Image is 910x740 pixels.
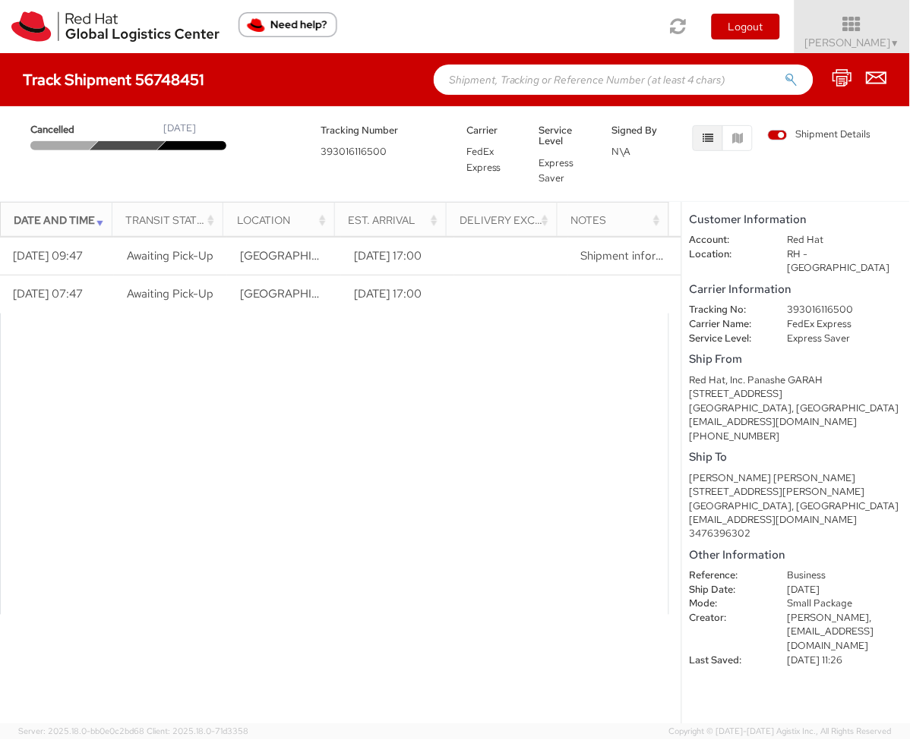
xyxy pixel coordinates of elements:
[23,71,204,88] h4: Track Shipment 56748451
[768,128,871,144] label: Shipment Details
[669,726,892,738] span: Copyright © [DATE]-[DATE] Agistix Inc., All Rights Reserved
[611,145,630,158] span: N\A
[690,430,902,444] div: [PHONE_NUMBER]
[805,36,900,49] span: [PERSON_NAME]
[349,213,441,228] div: Est. Arrival
[678,303,776,317] dt: Tracking No:
[237,213,330,228] div: Location
[321,125,444,136] h5: Tracking Number
[690,451,902,464] h5: Ship To
[239,12,337,37] button: Need help?
[891,37,900,49] span: ▼
[768,128,871,142] span: Shipment Details
[690,283,902,296] h5: Carrier Information
[611,125,662,136] h5: Signed By
[163,121,196,136] div: [DATE]
[788,612,872,625] span: [PERSON_NAME],
[690,353,902,366] h5: Ship From
[466,125,517,136] h5: Carrier
[690,499,902,514] div: [GEOGRAPHIC_DATA], [GEOGRAPHIC_DATA]
[30,123,96,137] span: Cancelled
[581,248,766,263] span: Shipment information sent to FedEx
[147,726,248,737] span: Client: 2025.18.0-71d3358
[18,726,144,737] span: Server: 2025.18.0-bb0e0c2bd68
[678,317,776,332] dt: Carrier Name:
[690,514,902,528] div: [EMAIL_ADDRESS][DOMAIN_NAME]
[678,584,776,598] dt: Ship Date:
[678,569,776,584] dt: Reference:
[678,597,776,612] dt: Mode:
[11,11,220,42] img: rh-logistics-00dfa346123c4ec078e1.svg
[690,401,902,416] div: [GEOGRAPHIC_DATA], [GEOGRAPHIC_DATA]
[678,332,776,346] dt: Service Level:
[241,248,602,263] span: RALEIGH, NC, US
[690,415,902,430] div: [EMAIL_ADDRESS][DOMAIN_NAME]
[460,213,552,228] div: Delivery Exception
[690,485,902,499] div: [STREET_ADDRESS][PERSON_NAME]
[690,213,902,226] h5: Customer Information
[571,213,664,228] div: Notes
[690,527,902,542] div: 3476396302
[341,276,455,313] td: [DATE] 17:00
[321,145,387,158] span: 393016116500
[14,213,107,228] div: Date and Time
[690,549,902,562] h5: Other Information
[539,125,589,147] h5: Service Level
[678,654,776,669] dt: Last Saved:
[690,387,902,401] div: [STREET_ADDRESS]
[466,145,501,174] span: FedEx Express
[127,286,213,301] span: Awaiting Pick-Up
[712,14,780,39] button: Logout
[678,247,776,262] dt: Location:
[539,156,574,185] span: Express Saver
[241,286,602,301] span: RALEIGH, NC, US
[690,471,902,486] div: [PERSON_NAME] [PERSON_NAME]
[127,248,213,263] span: Awaiting Pick-Up
[125,213,218,228] div: Transit Status
[678,233,776,247] dt: Account:
[341,238,455,276] td: [DATE] 17:00
[678,612,776,626] dt: Creator:
[690,373,902,388] div: Red Hat, Inc. Panashe GARAH
[434,65,814,95] input: Shipment, Tracking or Reference Number (at least 4 chars)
